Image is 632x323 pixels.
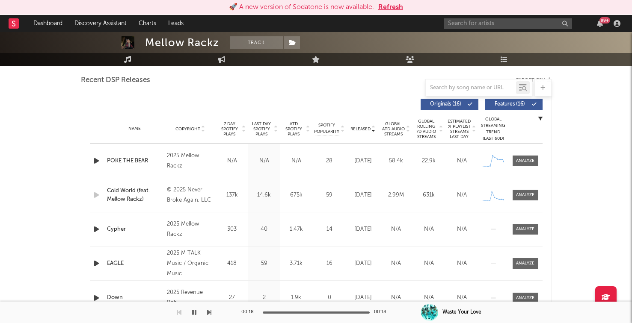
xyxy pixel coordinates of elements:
a: Charts [133,15,162,32]
a: Leads [162,15,190,32]
div: [DATE] [349,259,377,268]
div: N/A [250,157,278,165]
span: Last Day Spotify Plays [250,121,273,137]
div: 59 [250,259,278,268]
button: Track [230,36,283,49]
span: ATD Spotify Plays [282,121,305,137]
div: Name [107,126,163,132]
div: 631k [415,191,443,200]
div: N/A [448,157,476,165]
div: 2025 Mellow Rackz [167,151,214,171]
div: N/A [415,259,443,268]
div: 16 [315,259,344,268]
a: Down [107,294,163,302]
button: Refresh [378,2,403,12]
div: 0 [315,294,344,302]
div: 2025 M TALK Music / Organic Music [167,248,214,279]
div: 14.6k [250,191,278,200]
div: 40 [250,225,278,234]
div: 3.71k [282,259,310,268]
div: 418 [218,259,246,268]
input: Search by song name or URL [426,85,516,91]
div: 2 [250,294,278,302]
div: © 2025 Never Broke Again, LLC [167,185,214,206]
div: N/A [448,225,476,234]
span: Global Rolling 7D Audio Streams [415,119,438,139]
button: 99+ [597,20,603,27]
span: Global ATD Audio Streams [382,121,405,137]
span: Estimated % Playlist Streams Last Day [448,119,471,139]
div: [DATE] [349,191,377,200]
div: N/A [448,259,476,268]
span: Copyright [175,126,200,132]
div: Global Streaming Trend (Last 60D) [481,116,506,142]
span: Spotify Popularity [314,122,339,135]
div: N/A [282,157,310,165]
a: EAGLE [107,259,163,268]
div: 675k [282,191,310,200]
div: N/A [382,225,410,234]
div: 59 [315,191,344,200]
div: N/A [415,225,443,234]
button: Features(16) [485,99,543,110]
div: 00:18 [374,307,391,317]
div: 22.9k [415,157,443,165]
div: [DATE] [349,225,377,234]
div: [DATE] [349,294,377,302]
a: Discovery Assistant [68,15,133,32]
input: Search for artists [444,18,572,29]
a: Dashboard [27,15,68,32]
div: [DATE] [349,157,377,165]
a: POKE THE BEAR [107,157,163,165]
span: 7 Day Spotify Plays [218,121,241,137]
div: N/A [218,157,246,165]
div: 2.99M [382,191,410,200]
div: 28 [315,157,344,165]
a: Cold World (feat. Mellow Rackz) [107,187,163,203]
div: 🚀 A new version of Sodatone is now available. [229,2,374,12]
button: Originals(16) [421,99,478,110]
div: 2025 Revenue Rob [167,288,214,308]
div: 2025 Mellow Rackz [167,219,214,240]
span: Released [350,126,371,132]
div: 99 + [599,17,610,23]
div: N/A [415,294,443,302]
div: 58.4k [382,157,410,165]
div: 00:18 [241,307,258,317]
div: 137k [218,191,246,200]
span: Recent DSP Releases [81,75,150,85]
div: Mellow Rackz [145,36,219,49]
div: N/A [382,294,410,302]
div: N/A [448,294,476,302]
div: 1.9k [282,294,310,302]
div: 1.47k [282,225,310,234]
div: 27 [218,294,246,302]
button: Export CSV [516,78,552,83]
div: N/A [448,191,476,200]
span: Originals ( 16 ) [426,102,466,107]
a: Cypher [107,225,163,234]
div: N/A [382,259,410,268]
div: 303 [218,225,246,234]
div: 14 [315,225,344,234]
div: Waste Your Love [442,308,481,316]
span: Features ( 16 ) [490,102,530,107]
